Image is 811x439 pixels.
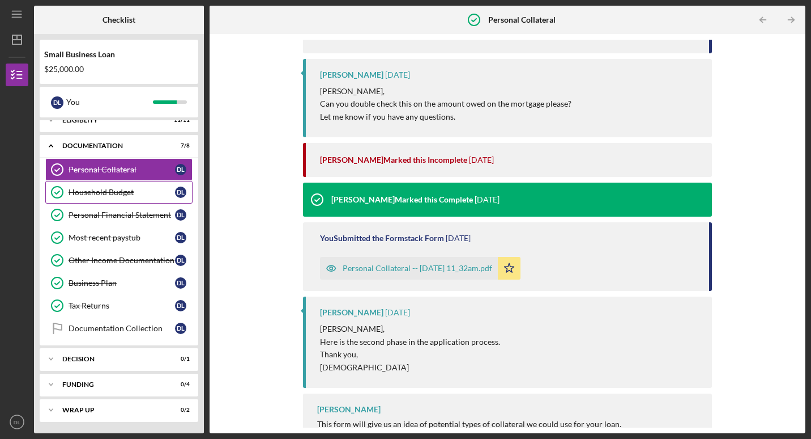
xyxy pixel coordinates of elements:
[320,348,500,361] p: Thank you,
[69,233,175,242] div: Most recent paystub
[45,272,193,294] a: Business PlanDL
[169,117,190,124] div: 11 / 11
[66,92,153,112] div: You
[320,308,383,317] div: [PERSON_NAME]
[175,164,186,175] div: D L
[45,249,193,272] a: Other Income DocumentationDL
[385,308,410,317] time: 2025-06-17 14:04
[320,155,467,164] div: [PERSON_NAME] Marked this Incomplete
[69,165,175,174] div: Personal Collateral
[51,96,63,109] div: D L
[385,70,410,79] time: 2025-06-26 17:10
[175,300,186,311] div: D L
[343,264,492,273] div: Personal Collateral -- [DATE] 11_32am.pdf
[320,98,571,110] p: Can you double check this on the amount owed on the mortgage please?
[69,324,175,333] div: Documentation Collection
[62,117,161,124] div: Eligiblity
[62,142,161,149] div: Documentation
[169,142,190,149] div: 7 / 8
[62,407,161,413] div: Wrap up
[45,294,193,317] a: Tax ReturnsDL
[488,15,556,24] b: Personal Collateral
[475,195,500,204] time: 2025-06-23 13:27
[45,226,193,249] a: Most recent paystubDL
[331,195,473,204] div: [PERSON_NAME] Marked this Complete
[446,234,471,243] time: 2025-06-18 15:32
[44,65,194,74] div: $25,000.00
[69,301,175,310] div: Tax Returns
[320,257,520,280] button: Personal Collateral -- [DATE] 11_32am.pdf
[175,255,186,266] div: D L
[44,50,194,59] div: Small Business Loan
[175,209,186,221] div: D L
[317,405,381,414] div: [PERSON_NAME]
[169,381,190,388] div: 0 / 4
[320,111,571,123] p: Let me know if you have any questions.
[320,336,500,348] p: Here is the second phase in the application process.
[320,234,444,243] div: You Submitted the Formstack Form
[320,85,571,98] p: [PERSON_NAME],
[175,323,186,334] div: D L
[175,232,186,243] div: D L
[317,420,621,429] div: This form will give us an idea of potential types of collateral we could use for your loan.
[175,187,186,198] div: D L
[69,278,175,288] div: Business Plan
[14,419,21,425] text: DL
[175,277,186,289] div: D L
[103,15,135,24] b: Checklist
[320,323,500,335] p: [PERSON_NAME],
[45,204,193,226] a: Personal Financial StatementDL
[320,361,500,374] p: [DEMOGRAPHIC_DATA]
[69,256,175,265] div: Other Income Documentation
[62,356,161,362] div: Decision
[169,356,190,362] div: 0 / 1
[320,70,383,79] div: [PERSON_NAME]
[45,158,193,181] a: Personal CollateralDL
[69,188,175,197] div: Household Budget
[469,155,494,164] time: 2025-06-26 17:10
[6,411,28,433] button: DL
[169,407,190,413] div: 0 / 2
[45,317,193,340] a: Documentation CollectionDL
[62,381,161,388] div: Funding
[45,181,193,204] a: Household BudgetDL
[69,210,175,220] div: Personal Financial Statement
